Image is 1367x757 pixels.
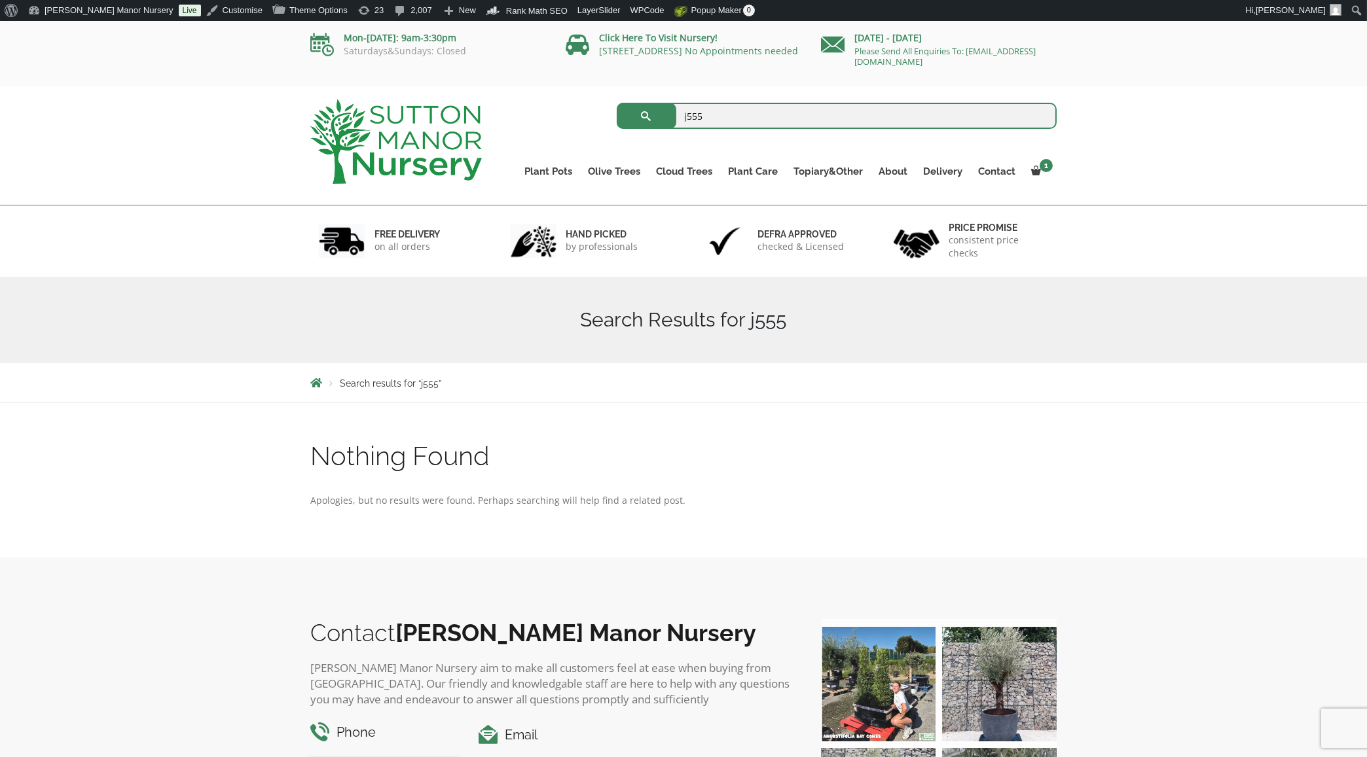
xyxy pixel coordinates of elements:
a: Olive Trees [580,162,648,181]
a: [STREET_ADDRESS] No Appointments needed [599,44,798,57]
h1: Search Results for j555 [310,308,1057,332]
h6: FREE DELIVERY [374,228,440,240]
p: [PERSON_NAME] Manor Nursery aim to make all customers feel at ease when buying from [GEOGRAPHIC_D... [310,660,795,707]
h6: Price promise [949,222,1049,234]
p: Mon-[DATE]: 9am-3:30pm [310,30,546,46]
a: Contact [970,162,1023,181]
a: Cloud Trees [648,162,720,181]
p: Apologies, but no results were found. Perhaps searching will help find a related post. [310,493,1057,508]
a: Plant Care [720,162,786,181]
img: 4.jpg [894,221,939,261]
a: Please Send All Enquiries To: [EMAIL_ADDRESS][DOMAIN_NAME] [854,45,1036,67]
p: on all orders [374,240,440,253]
h6: Defra approved [757,228,844,240]
h4: Phone [310,722,459,743]
span: Search results for “j555” [340,378,441,389]
a: Click Here To Visit Nursery! [599,31,718,44]
span: 0 [743,5,755,16]
h1: Nothing Found [310,442,1057,470]
a: Delivery [915,162,970,181]
span: 1 [1040,159,1053,172]
h6: hand picked [566,228,638,240]
h4: Email [479,725,795,745]
a: About [871,162,915,181]
img: logo [310,99,482,184]
a: Live [179,5,201,16]
img: A beautiful multi-stem Spanish Olive tree potted in our luxurious fibre clay pots 😍😍 [942,627,1057,741]
a: 1 [1023,162,1057,181]
img: 1.jpg [319,224,365,258]
img: 3.jpg [702,224,748,258]
h2: Contact [310,619,795,646]
img: Our elegant & picturesque Angustifolia Cones are an exquisite addition to your Bay Tree collectio... [821,627,936,741]
p: consistent price checks [949,234,1049,260]
a: Plant Pots [517,162,580,181]
img: 2.jpg [511,224,556,258]
b: [PERSON_NAME] Manor Nursery [395,619,756,646]
p: by professionals [566,240,638,253]
span: Rank Math SEO [506,6,568,16]
span: [PERSON_NAME] [1256,5,1326,15]
a: Topiary&Other [786,162,871,181]
p: checked & Licensed [757,240,844,253]
p: Saturdays&Sundays: Closed [310,46,546,56]
nav: Breadcrumbs [310,378,1057,388]
p: [DATE] - [DATE] [821,30,1057,46]
input: Search... [617,103,1057,129]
